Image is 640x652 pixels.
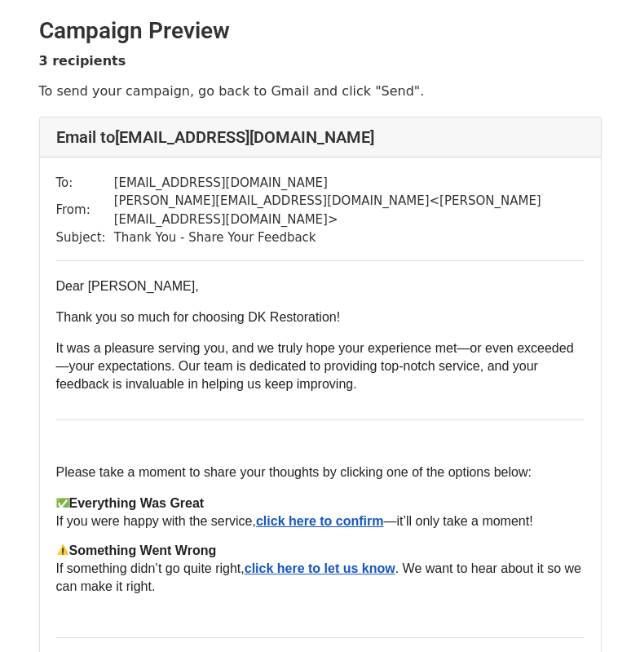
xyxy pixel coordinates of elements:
[56,192,114,228] td: From:
[245,561,395,576] a: click here to let us know
[56,174,114,193] td: To:
[56,465,532,479] span: Please take a moment to share your thoughts by clicking one of the options below:
[56,341,574,391] span: It was a pleasure serving you, and we truly hope your experience met—or even exceeded—your expect...
[383,514,532,528] span: —it’ll only take a moment!
[56,127,585,147] h4: Email to [EMAIL_ADDRESS][DOMAIN_NAME]
[256,513,384,529] a: click here to confirm
[56,514,256,528] span: If you were happy with the service,
[56,310,341,324] span: Thank you so much for choosing DK Restoration!
[56,544,69,557] img: ⚠️
[69,543,217,557] span: Something Went Wrong
[114,192,585,228] td: [PERSON_NAME][EMAIL_ADDRESS][DOMAIN_NAME] < [PERSON_NAME][EMAIL_ADDRESS][DOMAIN_NAME] >
[56,561,245,575] span: If something didn’t go quite right,
[114,228,585,247] td: Thank You - Share Your Feedback
[56,498,69,511] img: ✅
[56,279,199,293] span: Dear [PERSON_NAME],
[39,17,602,45] h2: Campaign Preview
[69,496,205,510] span: Everything Was Great
[256,514,384,528] span: click here to confirm
[39,53,126,69] strong: 3 recipients
[56,228,114,247] td: Subject:
[56,561,585,593] span: . We want to hear about it so we can make it right.
[245,561,395,575] span: click here to let us know
[39,82,602,100] p: To send your campaign, go back to Gmail and click "Send".
[114,174,585,193] td: [EMAIL_ADDRESS][DOMAIN_NAME]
